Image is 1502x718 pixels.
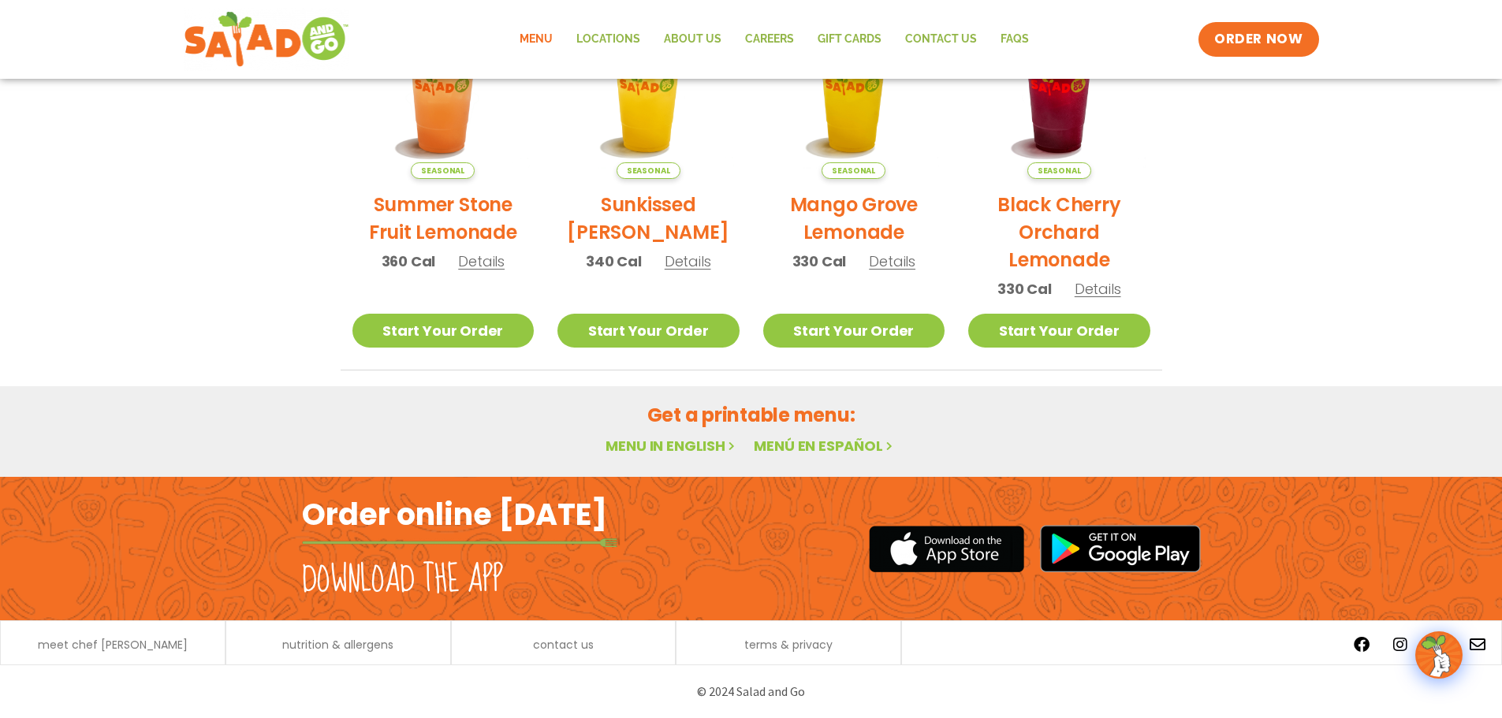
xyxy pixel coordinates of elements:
[184,8,350,71] img: new-SAG-logo-768×292
[606,436,738,456] a: Menu in English
[302,558,503,602] h2: Download the app
[1075,279,1121,299] span: Details
[302,495,607,534] h2: Order online [DATE]
[382,251,436,272] span: 360 Cal
[38,639,188,650] a: meet chef [PERSON_NAME]
[792,251,847,272] span: 330 Cal
[733,21,806,58] a: Careers
[411,162,475,179] span: Seasonal
[1027,162,1091,179] span: Seasonal
[744,639,833,650] a: terms & privacy
[458,251,505,271] span: Details
[665,251,711,271] span: Details
[893,21,989,58] a: Contact Us
[869,523,1024,575] img: appstore
[763,191,945,246] h2: Mango Grove Lemonade
[869,251,915,271] span: Details
[508,21,565,58] a: Menu
[1040,525,1201,572] img: google_play
[1214,30,1303,49] span: ORDER NOW
[352,191,535,246] h2: Summer Stone Fruit Lemonade
[565,21,652,58] a: Locations
[508,21,1041,58] nav: Menu
[997,278,1052,299] span: 330 Cal
[989,21,1041,58] a: FAQs
[806,21,893,58] a: GIFT CARDS
[754,436,896,456] a: Menú en español
[557,314,740,348] a: Start Your Order
[352,314,535,348] a: Start Your Order
[533,639,594,650] a: contact us
[282,639,393,650] a: nutrition & allergens
[617,162,680,179] span: Seasonal
[341,401,1162,429] h2: Get a printable menu:
[763,314,945,348] a: Start Your Order
[302,538,617,547] img: fork
[822,162,885,179] span: Seasonal
[310,681,1193,702] p: © 2024 Salad and Go
[557,191,740,246] h2: Sunkissed [PERSON_NAME]
[1417,633,1461,677] img: wpChatIcon
[968,314,1150,348] a: Start Your Order
[652,21,733,58] a: About Us
[968,191,1150,273] h2: Black Cherry Orchard Lemonade
[586,251,642,272] span: 340 Cal
[1198,22,1318,57] a: ORDER NOW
